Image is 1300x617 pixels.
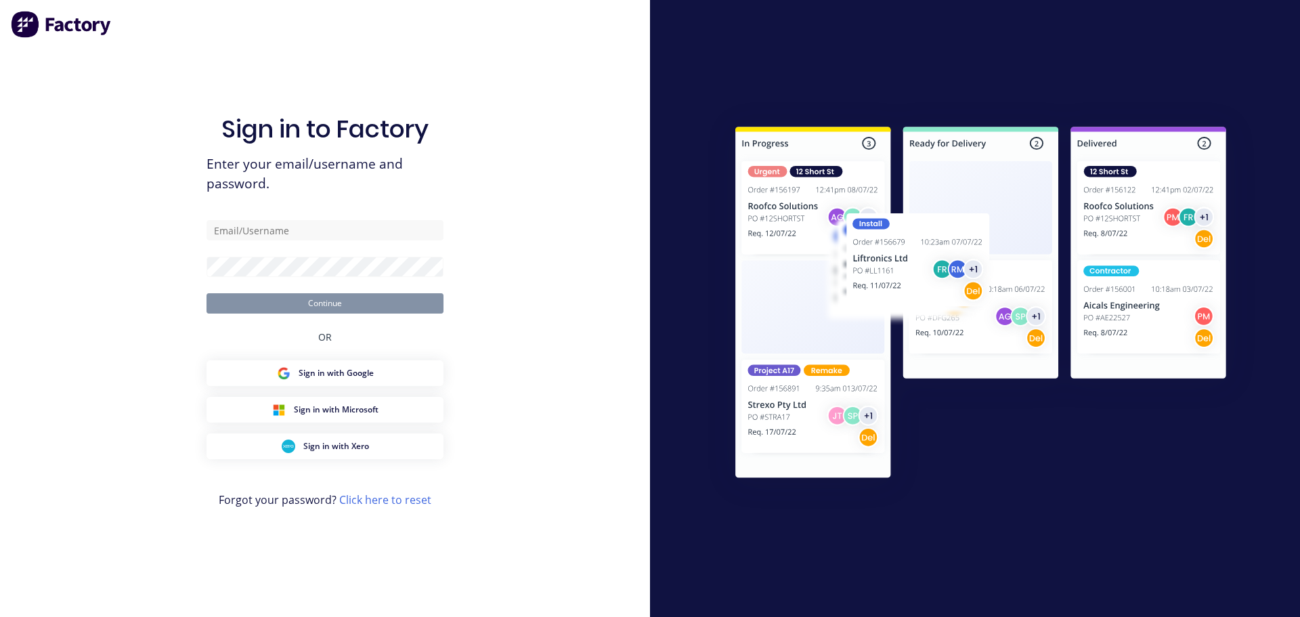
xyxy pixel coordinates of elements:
[207,220,443,240] input: Email/Username
[207,433,443,459] button: Xero Sign inSign in with Xero
[207,397,443,423] button: Microsoft Sign inSign in with Microsoft
[303,440,369,452] span: Sign in with Xero
[272,403,286,417] img: Microsoft Sign in
[299,367,374,379] span: Sign in with Google
[282,440,295,453] img: Xero Sign in
[318,314,332,360] div: OR
[11,11,112,38] img: Factory
[277,366,290,380] img: Google Sign in
[221,114,429,144] h1: Sign in to Factory
[339,492,431,507] a: Click here to reset
[219,492,431,508] span: Forgot your password?
[207,360,443,386] button: Google Sign inSign in with Google
[706,100,1256,510] img: Sign in
[207,154,443,194] span: Enter your email/username and password.
[294,404,378,416] span: Sign in with Microsoft
[207,293,443,314] button: Continue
